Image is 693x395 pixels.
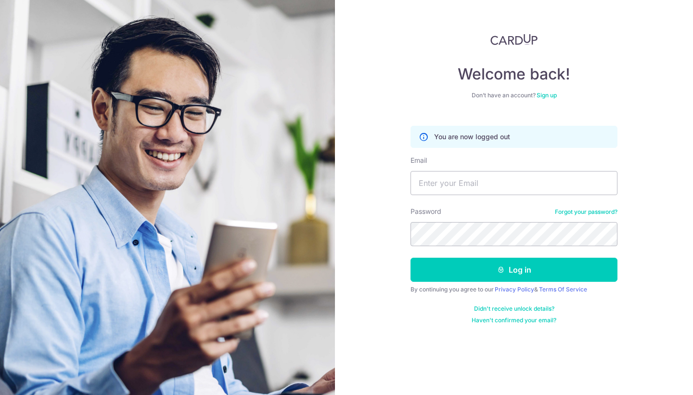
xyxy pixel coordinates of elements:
[411,171,617,195] input: Enter your Email
[411,286,617,293] div: By continuing you agree to our &
[472,316,556,324] a: Haven't confirmed your email?
[555,208,617,216] a: Forgot your password?
[411,258,617,282] button: Log in
[495,286,534,293] a: Privacy Policy
[411,65,617,84] h4: Welcome back!
[474,305,554,313] a: Didn't receive unlock details?
[490,34,538,45] img: CardUp Logo
[411,207,441,216] label: Password
[539,286,587,293] a: Terms Of Service
[411,156,427,165] label: Email
[434,132,510,142] p: You are now logged out
[411,92,617,99] div: Don’t have an account?
[537,92,557,99] a: Sign up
